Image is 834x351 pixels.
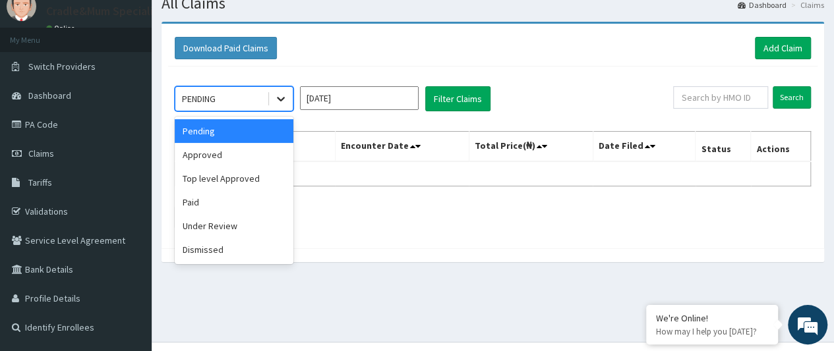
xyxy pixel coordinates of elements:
div: Top level Approved [175,167,293,190]
th: Encounter Date [335,132,469,162]
a: Add Claim [755,37,811,59]
input: Select Month and Year [300,86,419,110]
div: Minimize live chat window [216,7,248,38]
div: Under Review [175,214,293,238]
div: Dismissed [175,238,293,261]
th: Actions [751,132,811,162]
input: Search by HMO ID [673,86,768,109]
div: We're Online! [656,312,768,324]
img: d_794563401_company_1708531726252_794563401 [24,66,53,99]
textarea: Type your message and hit 'Enter' [7,221,251,267]
a: Online [46,24,78,33]
span: Claims [28,148,54,159]
button: Filter Claims [425,86,491,111]
span: Switch Providers [28,61,96,72]
p: Cradle&Mum Specialist Hospital [46,5,210,17]
div: PENDING [182,92,216,105]
input: Search [773,86,811,109]
span: Tariffs [28,176,52,188]
div: Pending [175,119,293,143]
div: Paid [175,190,293,214]
th: Date Filed [593,132,696,162]
p: How may I help you today? [656,326,768,337]
th: Total Price(₦) [469,132,593,162]
button: Download Paid Claims [175,37,277,59]
span: Dashboard [28,90,71,101]
th: Status [696,132,751,162]
div: Approved [175,143,293,167]
div: Chat with us now [69,74,222,91]
span: We're online! [76,97,182,230]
